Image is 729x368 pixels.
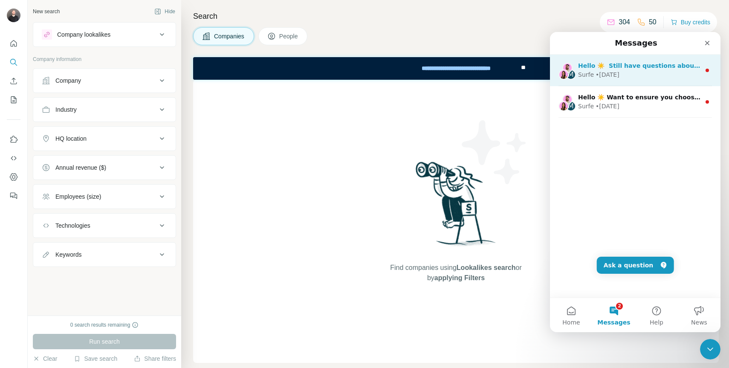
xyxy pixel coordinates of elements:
img: Christian avatar [12,62,23,72]
div: Keywords [55,250,81,259]
button: Technologies [33,215,176,236]
div: • [DATE] [46,70,69,79]
img: Surfe Illustration - Stars [456,114,533,191]
div: Technologies [55,221,90,230]
span: applying Filters [434,274,485,281]
button: Use Surfe API [7,151,20,166]
div: New search [33,8,60,15]
button: Search [7,55,20,70]
p: 50 [649,17,657,27]
h4: Search [193,10,719,22]
span: Hello ☀️ ​ Still have questions about the Surfe plans and pricing shown? ​ Visit our Help Center,... [28,30,501,37]
button: Company [33,70,176,91]
span: Find companies using or by [388,263,524,283]
div: Company [55,76,81,85]
button: Feedback [7,188,20,203]
div: Company lookalikes [57,30,110,39]
span: People [279,32,299,41]
p: 304 [619,17,630,27]
div: Surfe [28,70,44,79]
iframe: Banner [193,57,719,80]
button: HQ location [33,128,176,149]
div: Surfe [28,38,44,47]
img: Avatar [7,9,20,22]
div: HQ location [55,134,87,143]
iframe: Intercom live chat [700,339,720,359]
span: Help [100,287,113,293]
button: Annual revenue ($) [33,157,176,178]
button: Company lookalikes [33,24,176,45]
button: Share filters [134,354,176,363]
button: Enrich CSV [7,73,20,89]
span: Home [12,287,30,293]
button: Help [85,266,128,300]
button: Hide [148,5,181,18]
span: Lookalikes search [457,264,516,271]
button: Messages [43,266,85,300]
button: Employees (size) [33,186,176,207]
button: Buy credits [671,16,710,28]
p: Company information [33,55,176,63]
img: Aurélie avatar [9,69,19,79]
div: Annual revenue ($) [55,163,106,172]
button: Dashboard [7,169,20,185]
button: Clear [33,354,57,363]
button: Use Surfe on LinkedIn [7,132,20,147]
img: Surfe Illustration - Woman searching with binoculars [412,159,500,255]
div: Industry [55,105,77,114]
div: • [DATE] [46,38,69,47]
button: My lists [7,92,20,107]
span: News [141,287,157,293]
span: Companies [214,32,245,41]
span: Hello ☀️ Want to ensure you choose the most suitable Surfe plan for you and your team? Check our ... [28,62,493,69]
div: Employees (size) [55,192,101,201]
button: Industry [33,99,176,120]
button: Quick start [7,36,20,51]
div: 0 search results remaining [70,321,139,329]
button: Save search [74,354,117,363]
div: M [16,69,26,79]
button: News [128,266,171,300]
button: Ask a question [47,225,124,242]
button: Keywords [33,244,176,265]
iframe: Intercom live chat [550,32,720,332]
span: Messages [47,287,80,293]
